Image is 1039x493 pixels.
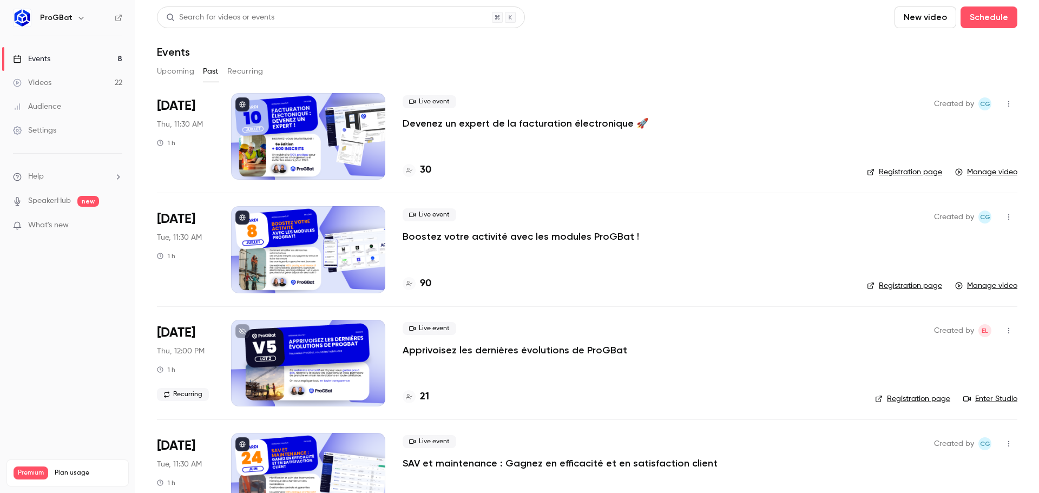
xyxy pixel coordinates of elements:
span: Created by [934,211,974,224]
span: CG [980,437,990,450]
span: Live event [403,95,456,108]
a: Registration page [867,280,942,291]
span: [DATE] [157,97,195,115]
span: [DATE] [157,324,195,341]
button: Past [203,63,219,80]
span: Elodie Lecocq [978,324,991,337]
button: New video [895,6,956,28]
span: Charles Gallard [978,211,991,224]
button: Schedule [961,6,1017,28]
h4: 90 [420,277,431,291]
span: Charles Gallard [978,437,991,450]
div: Audience [13,101,61,112]
div: 1 h [157,365,175,374]
span: Charles Gallard [978,97,991,110]
span: Tue, 11:30 AM [157,232,202,243]
a: SAV et maintenance : Gagnez en efficacité et en satisfaction client [403,457,718,470]
h4: 30 [420,163,431,178]
div: 1 h [157,478,175,487]
span: Premium [14,466,48,479]
div: Jul 10 Thu, 11:30 AM (Europe/Paris) [157,93,214,180]
span: Recurring [157,388,209,401]
span: Thu, 11:30 AM [157,119,203,130]
span: Created by [934,437,974,450]
a: Enter Studio [963,393,1017,404]
a: Registration page [875,393,950,404]
a: Manage video [955,167,1017,178]
span: Created by [934,97,974,110]
h6: ProGBat [40,12,73,23]
span: What's new [28,220,69,231]
span: Created by [934,324,974,337]
span: [DATE] [157,211,195,228]
div: 1 h [157,252,175,260]
a: Boostez votre activité avec les modules ProGBat ! [403,230,639,243]
div: Jul 3 Thu, 12:00 PM (Europe/Paris) [157,320,214,406]
span: Live event [403,208,456,221]
div: Settings [13,125,56,136]
a: 21 [403,390,429,404]
li: help-dropdown-opener [13,171,122,182]
h4: 21 [420,390,429,404]
div: Events [13,54,50,64]
div: Search for videos or events [166,12,274,23]
span: Live event [403,435,456,448]
div: Jul 8 Tue, 11:30 AM (Europe/Paris) [157,206,214,293]
span: EL [982,324,988,337]
div: Videos [13,77,51,88]
a: Apprivoisez les dernières évolutions de ProGBat [403,344,627,357]
iframe: Noticeable Trigger [109,221,122,231]
span: Help [28,171,44,182]
span: Tue, 11:30 AM [157,459,202,470]
a: Registration page [867,167,942,178]
a: Manage video [955,280,1017,291]
span: Live event [403,322,456,335]
a: 90 [403,277,431,291]
span: [DATE] [157,437,195,455]
img: ProGBat [14,9,31,27]
a: 30 [403,163,431,178]
span: CG [980,211,990,224]
button: Upcoming [157,63,194,80]
span: Thu, 12:00 PM [157,346,205,357]
span: new [77,196,99,207]
div: 1 h [157,139,175,147]
a: Devenez un expert de la facturation électronique 🚀 [403,117,648,130]
button: Recurring [227,63,264,80]
span: Plan usage [55,469,122,477]
span: CG [980,97,990,110]
a: SpeakerHub [28,195,71,207]
h1: Events [157,45,190,58]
